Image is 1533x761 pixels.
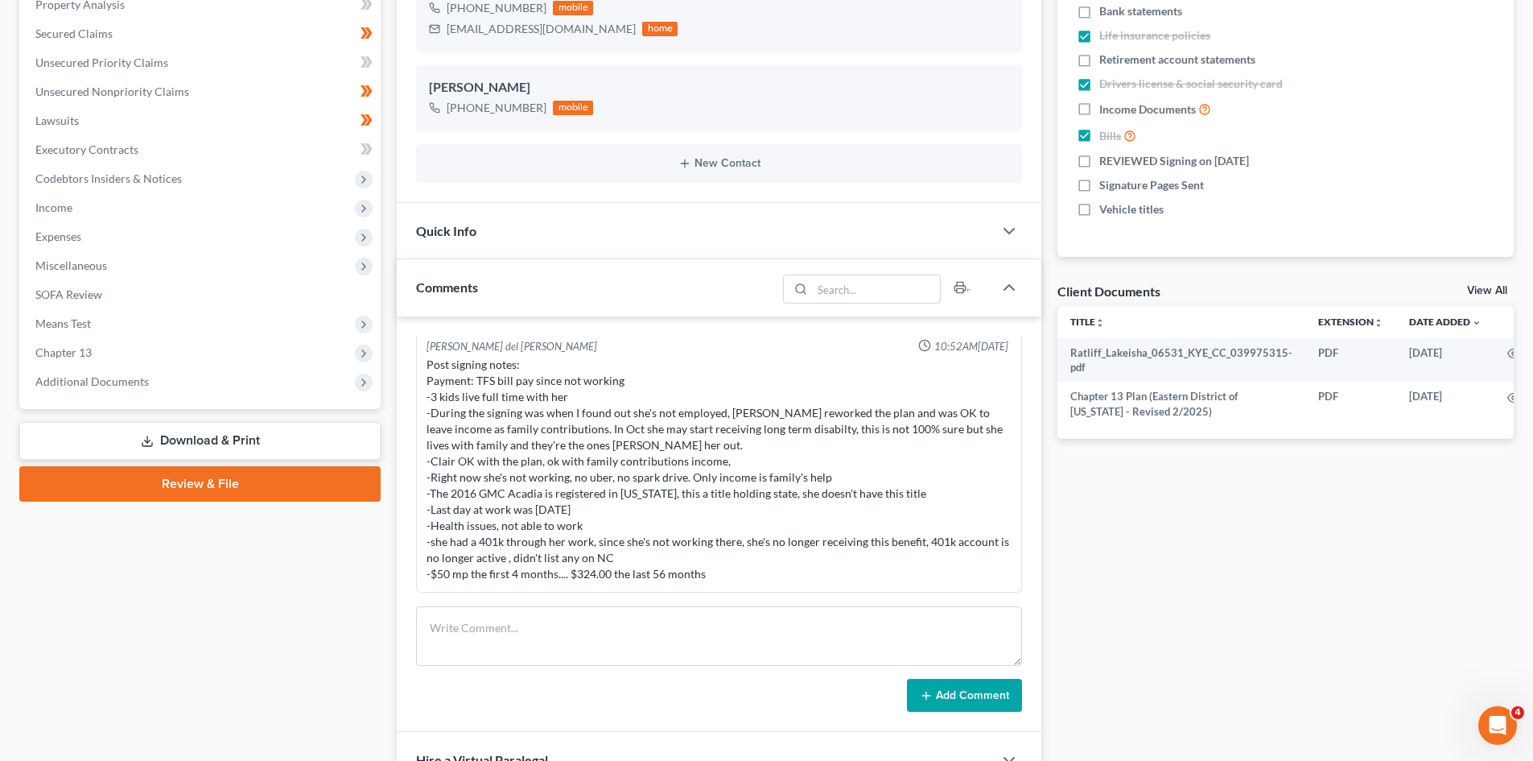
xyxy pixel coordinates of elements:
[1396,338,1494,383] td: [DATE]
[35,114,79,127] span: Lawsuits
[23,135,381,164] a: Executory Contracts
[429,157,1009,170] button: New Contact
[35,230,81,243] span: Expenses
[1472,318,1481,328] i: expand_more
[1396,382,1494,426] td: [DATE]
[35,316,91,330] span: Means Test
[1057,338,1305,383] td: Ratliff_Lakeisha_06531_KYE_CC_039975315-pdf
[416,223,476,238] span: Quick Info
[1057,382,1305,426] td: Chapter 13 Plan (Eastern District of [US_STATE] - Revised 2/2025)
[1070,316,1105,328] a: Titleunfold_more
[23,48,381,77] a: Unsecured Priority Claims
[642,22,678,36] div: home
[447,100,546,116] div: [PHONE_NUMBER]
[416,279,478,295] span: Comments
[1374,318,1383,328] i: unfold_more
[429,78,1009,97] div: [PERSON_NAME]
[35,172,182,185] span: Codebtors Insiders & Notices
[1099,153,1249,169] span: REVIEWED Signing on [DATE]
[1057,283,1160,300] div: Client Documents
[1099,27,1210,43] span: Life insurance policies
[19,466,381,502] a: Review & File
[427,339,597,354] div: [PERSON_NAME] del [PERSON_NAME]
[1305,338,1396,383] td: PDF
[1099,3,1182,19] span: Bank statements
[1099,128,1121,144] span: Bills
[553,101,593,115] div: mobile
[427,357,1012,582] div: Post signing notes: Payment: TFS bill pay since not working -3 kids live full time with her -Duri...
[35,345,92,359] span: Chapter 13
[19,422,381,460] a: Download & Print
[553,1,593,15] div: mobile
[1511,706,1524,719] span: 4
[1409,316,1481,328] a: Date Added expand_more
[23,19,381,48] a: Secured Claims
[35,85,189,98] span: Unsecured Nonpriority Claims
[813,275,941,303] input: Search...
[1095,318,1105,328] i: unfold_more
[1305,382,1396,426] td: PDF
[35,287,102,301] span: SOFA Review
[35,258,107,272] span: Miscellaneous
[23,106,381,135] a: Lawsuits
[1099,201,1164,217] span: Vehicle titles
[1099,177,1204,193] span: Signature Pages Sent
[1467,285,1507,296] a: View All
[23,77,381,106] a: Unsecured Nonpriority Claims
[1099,76,1283,92] span: Drivers license & social security card
[934,339,1008,354] span: 10:52AM[DATE]
[447,21,636,37] div: [EMAIL_ADDRESS][DOMAIN_NAME]
[907,679,1022,713] button: Add Comment
[1478,706,1517,745] iframe: Intercom live chat
[35,143,138,156] span: Executory Contracts
[23,280,381,309] a: SOFA Review
[35,56,168,69] span: Unsecured Priority Claims
[1099,52,1255,68] span: Retirement account statements
[1318,316,1383,328] a: Extensionunfold_more
[35,201,72,214] span: Income
[35,27,113,40] span: Secured Claims
[35,374,149,388] span: Additional Documents
[1099,101,1196,118] span: Income Documents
